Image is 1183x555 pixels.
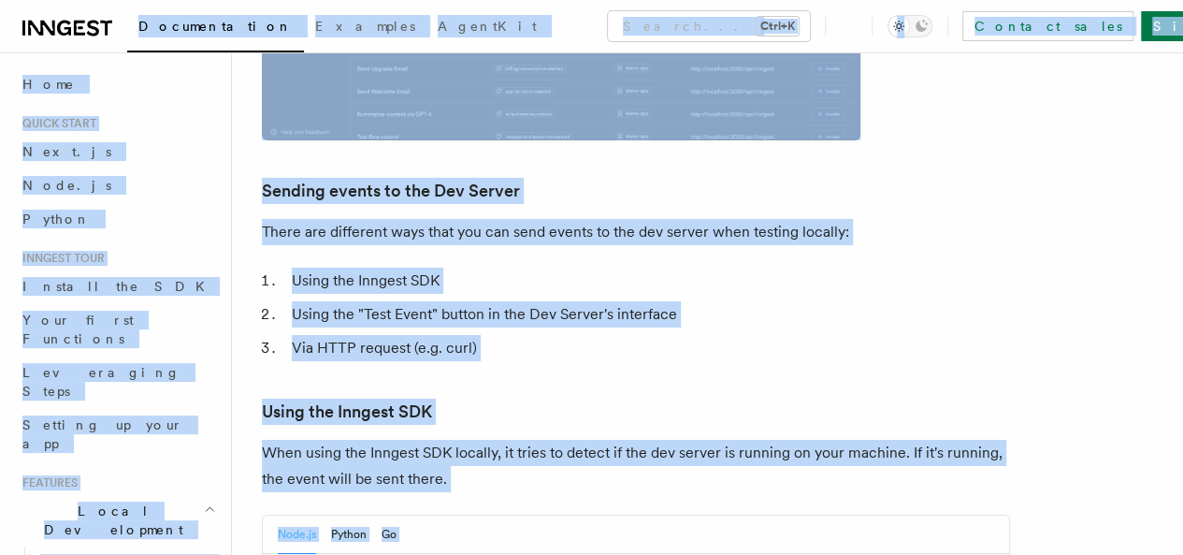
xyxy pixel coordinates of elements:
[22,75,75,94] span: Home
[127,6,304,52] a: Documentation
[887,15,932,37] button: Toggle dark mode
[15,251,105,266] span: Inngest tour
[438,19,537,34] span: AgentKit
[15,67,220,101] a: Home
[15,116,96,131] span: Quick start
[286,335,1010,361] li: Via HTTP request (e.g. curl)
[22,417,183,451] span: Setting up your app
[262,219,1010,245] p: There are different ways that you can send events to the dev server when testing locally:
[15,356,220,408] a: Leveraging Steps
[304,6,426,51] a: Examples
[15,270,220,303] a: Install the SDK
[22,178,111,193] span: Node.js
[15,202,220,236] a: Python
[15,135,220,168] a: Next.js
[15,494,220,547] button: Local Development
[331,516,367,554] button: Python
[382,516,397,554] button: Go
[15,475,78,490] span: Features
[15,502,204,539] span: Local Development
[15,168,220,202] a: Node.js
[286,268,1010,294] li: Using the Inngest SDK
[262,440,1010,492] p: When using the Inngest SDK locally, it tries to detect if the dev server is running on your machi...
[262,178,520,204] a: Sending events to the Dev Server
[15,408,220,460] a: Setting up your app
[22,279,216,294] span: Install the SDK
[22,313,134,346] span: Your first Functions
[22,365,180,399] span: Leveraging Steps
[278,516,316,554] button: Node.js
[22,144,111,159] span: Next.js
[286,301,1010,328] li: Using the "Test Event" button in the Dev Server's interface
[262,399,432,425] a: Using the Inngest SDK
[757,17,799,36] kbd: Ctrl+K
[138,19,293,34] span: Documentation
[15,303,220,356] a: Your first Functions
[962,11,1133,41] a: Contact sales
[22,212,91,226] span: Python
[608,11,810,41] button: Search...Ctrl+K
[426,6,548,51] a: AgentKit
[315,19,415,34] span: Examples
